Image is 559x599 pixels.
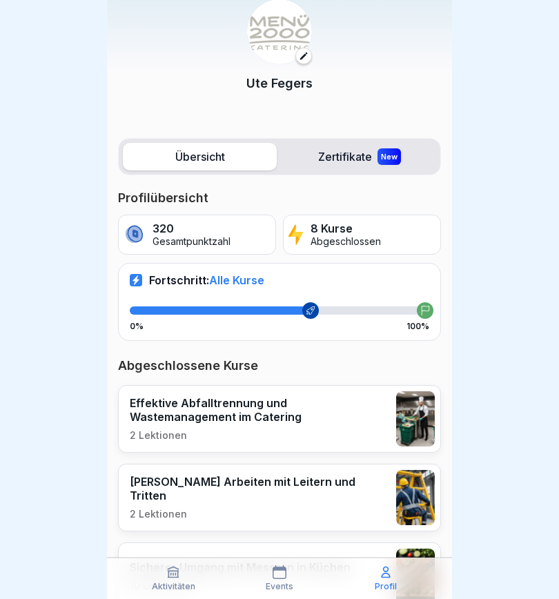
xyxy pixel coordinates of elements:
p: Profilübersicht [118,190,441,206]
p: 2 Lektionen [130,429,389,442]
p: Gesamtpunktzahl [153,236,231,248]
img: v7bxruicv7vvt4ltkcopmkzf.png [396,470,435,525]
p: Profil [375,582,397,591]
img: he669w9sgyb8g06jkdrmvx6u.png [396,391,435,446]
p: Abgeschlossen [311,236,381,248]
label: Übersicht [123,143,277,170]
a: Effektive Abfalltrennung und Wastemanagement im Catering2 Lektionen [118,385,441,453]
img: lightning.svg [288,223,304,246]
p: 2 Lektionen [130,508,389,520]
span: Alle Kurse [209,273,264,287]
p: Effektive Abfalltrennung und Wastemanagement im Catering [130,396,389,424]
p: Ute Fegers [246,74,313,92]
p: [PERSON_NAME] Arbeiten mit Leitern und Tritten [130,475,389,502]
p: Abgeschlossene Kurse [118,357,441,374]
p: Fortschritt: [149,273,264,287]
p: 0% [130,322,144,331]
p: 100% [406,322,429,331]
img: coin.svg [123,223,146,246]
div: New [377,148,401,165]
p: 320 [153,222,231,235]
a: [PERSON_NAME] Arbeiten mit Leitern und Tritten2 Lektionen [118,464,441,531]
p: Events [266,582,293,591]
p: 8 Kurse [311,222,381,235]
p: Aktivitäten [152,582,195,591]
label: Zertifikate [282,143,436,170]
